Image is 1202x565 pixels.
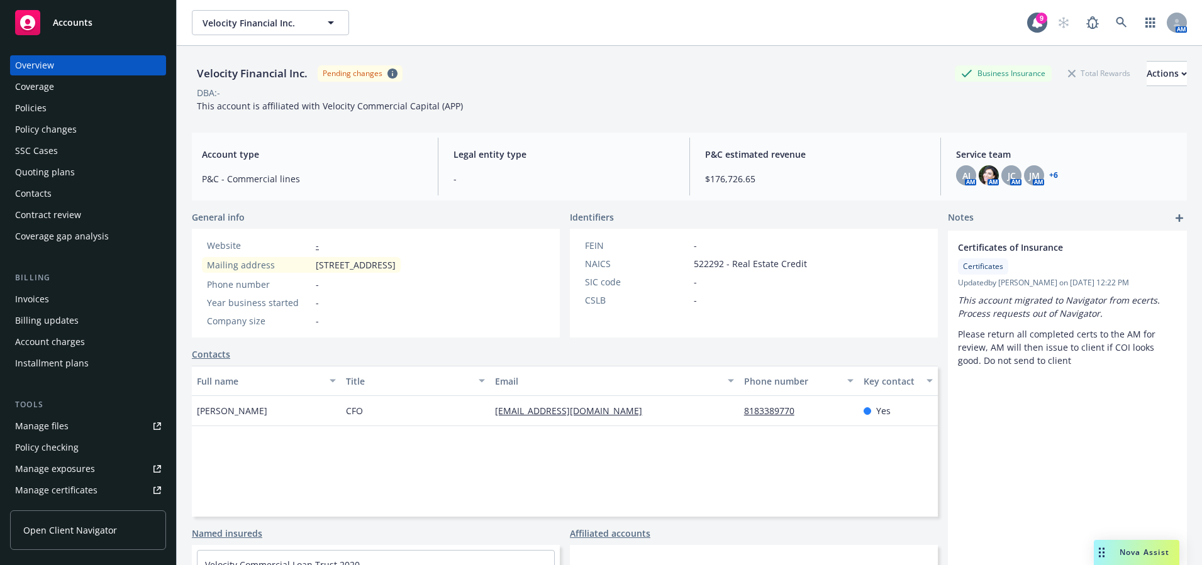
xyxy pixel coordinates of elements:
[346,404,363,417] span: CFO
[316,314,319,327] span: -
[192,211,245,224] span: General info
[958,327,1177,367] p: Please return all completed certs to the AM for review, AM will then issue to client if COI looks...
[192,348,230,361] a: Contacts
[694,293,697,307] span: -
[15,353,89,373] div: Installment plans
[15,480,97,500] div: Manage certificates
[948,211,974,226] span: Notes
[10,205,166,225] a: Contract review
[962,169,971,182] span: AJ
[197,404,267,417] span: [PERSON_NAME]
[1094,540,1179,565] button: Nova Assist
[23,524,117,537] span: Open Client Navigator
[15,184,52,204] div: Contacts
[197,100,463,112] span: This account is affiliated with Velocity Commercial Capital (APP)
[1036,13,1047,24] div: 9
[956,148,1177,161] span: Service team
[744,375,840,388] div: Phone number
[207,314,311,327] div: Company size
[10,416,166,436] a: Manage files
[341,366,490,396] button: Title
[207,296,311,309] div: Year business started
[585,293,689,307] div: CSLB
[197,375,322,388] div: Full name
[585,275,689,288] div: SIC code
[1147,62,1187,85] div: Actions
[202,148,423,161] span: Account type
[15,332,85,352] div: Account charges
[10,480,166,500] a: Manage certificates
[207,258,311,272] div: Mailing address
[323,68,382,79] div: Pending changes
[10,332,166,352] a: Account charges
[585,239,689,252] div: FEIN
[570,527,650,540] a: Affiliated accounts
[10,184,166,204] a: Contacts
[10,141,166,161] a: SSC Cases
[1049,172,1058,179] a: +6
[744,405,804,417] a: 8183389770
[192,527,262,540] a: Named insureds
[10,162,166,182] a: Quoting plans
[10,55,166,75] a: Overview
[694,275,697,288] span: -
[10,119,166,140] a: Policy changes
[1147,61,1187,86] button: Actions
[10,459,166,479] a: Manage exposures
[15,437,79,458] div: Policy checking
[316,296,319,309] span: -
[15,416,69,436] div: Manage files
[10,353,166,373] a: Installment plans
[197,86,220,99] div: DBA: -
[958,241,1144,254] span: Certificates of Insurance
[705,172,926,185] span: $176,726.65
[15,77,54,97] div: Coverage
[10,5,166,40] a: Accounts
[948,231,1187,377] div: Certificates of InsuranceCertificatesUpdatedby [PERSON_NAME] on [DATE] 12:22 PMThis account migra...
[15,98,47,118] div: Policies
[1120,547,1169,557] span: Nova Assist
[10,226,166,246] a: Coverage gap analysis
[1051,10,1076,35] a: Start snowing
[192,10,349,35] button: Velocity Financial Inc.
[1062,65,1137,81] div: Total Rewards
[15,289,49,309] div: Invoices
[694,257,807,270] span: 522292 - Real Estate Credit
[10,98,166,118] a: Policies
[192,366,341,396] button: Full name
[15,55,54,75] div: Overview
[316,258,396,272] span: [STREET_ADDRESS]
[10,272,166,284] div: Billing
[495,405,652,417] a: [EMAIL_ADDRESS][DOMAIN_NAME]
[963,261,1003,272] span: Certificates
[958,277,1177,288] span: Updated by [PERSON_NAME] on [DATE] 12:22 PM
[53,18,92,28] span: Accounts
[454,172,674,185] span: -
[1008,169,1016,182] span: JC
[346,375,471,388] div: Title
[15,205,81,225] div: Contract review
[955,65,1052,81] div: Business Insurance
[316,239,319,251] a: -
[10,289,166,309] a: Invoices
[316,278,319,291] span: -
[1029,169,1040,182] span: JM
[1172,211,1187,226] a: add
[15,310,79,331] div: Billing updates
[15,119,77,140] div: Policy changes
[876,404,891,417] span: Yes
[10,310,166,331] a: Billing updates
[739,366,859,396] button: Phone number
[1080,10,1105,35] a: Report a Bug
[10,398,166,411] div: Tools
[495,375,720,388] div: Email
[585,257,689,270] div: NAICS
[1109,10,1134,35] a: Search
[864,375,920,388] div: Key contact
[207,239,311,252] div: Website
[958,294,1162,319] em: This account migrated to Navigator from ecerts. Process requests out of Navigator.
[192,65,313,82] div: Velocity Financial Inc.
[15,141,58,161] div: SSC Cases
[202,172,423,185] span: P&C - Commercial lines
